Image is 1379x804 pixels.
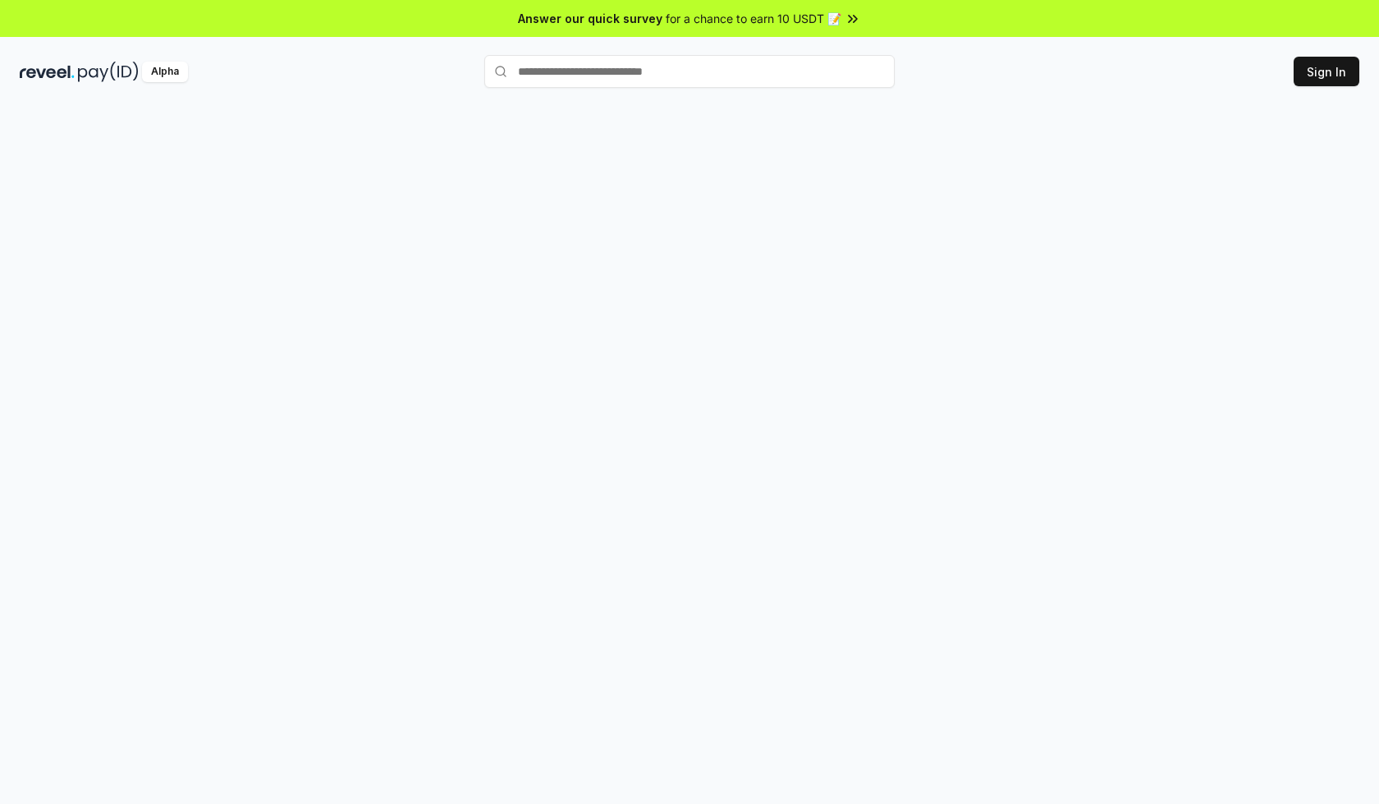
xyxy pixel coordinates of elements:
[142,62,188,82] div: Alpha
[1294,57,1359,86] button: Sign In
[518,10,662,27] span: Answer our quick survey
[666,10,841,27] span: for a chance to earn 10 USDT 📝
[78,62,139,82] img: pay_id
[20,62,75,82] img: reveel_dark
